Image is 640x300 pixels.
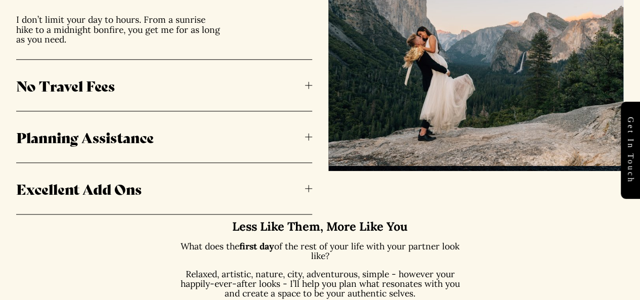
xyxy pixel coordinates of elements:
[232,219,408,234] strong: Less Like Them, More Like You
[16,178,305,199] span: Excellent Add Ons
[239,240,274,252] strong: first day
[172,241,468,261] p: What does the of the rest of your life with your partner look like?
[16,111,312,162] button: Planning Assistance
[16,60,312,111] button: No Travel Fees
[621,102,640,199] a: Get in touch
[16,15,312,59] div: All Day & Multi-Day Coverage
[16,163,312,214] button: Excellent Add Ons
[172,269,468,298] p: Relaxed, artistic, nature, city, adventurous, simple - however your happily-ever-after looks - I’...
[16,15,223,44] p: I don’t limit your day to hours. From a sunrise hike to a midnight bonfire, you get me for as lon...
[16,75,305,96] span: No Travel Fees
[16,126,305,147] span: Planning Assistance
